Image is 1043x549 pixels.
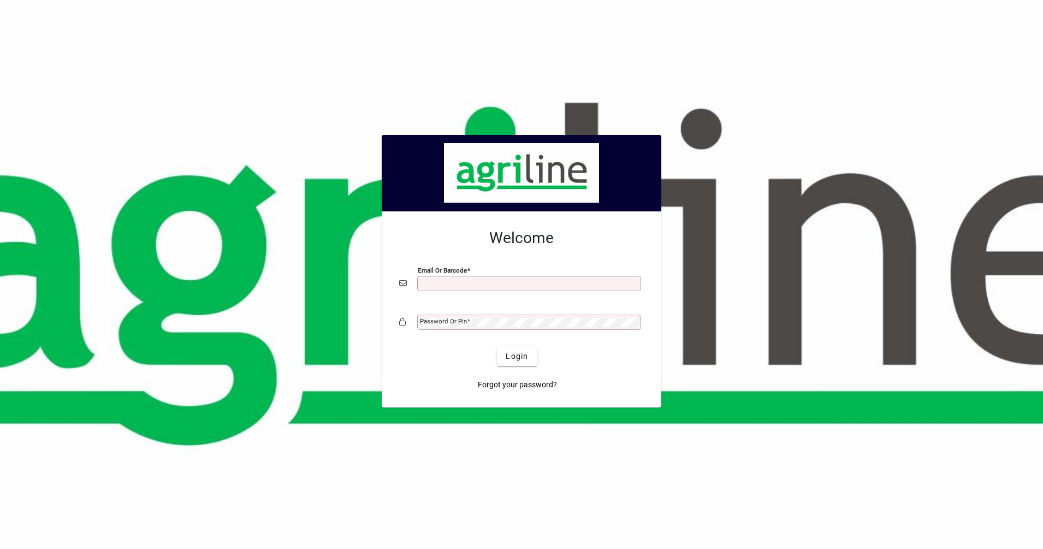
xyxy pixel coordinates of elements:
[399,229,644,247] h2: Welcome
[418,267,467,274] mat-label: Email or Barcode
[473,375,561,394] a: Forgot your password?
[506,351,528,362] span: Login
[478,379,557,391] span: Forgot your password?
[497,346,537,366] button: Login
[420,317,467,325] mat-label: Password or Pin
